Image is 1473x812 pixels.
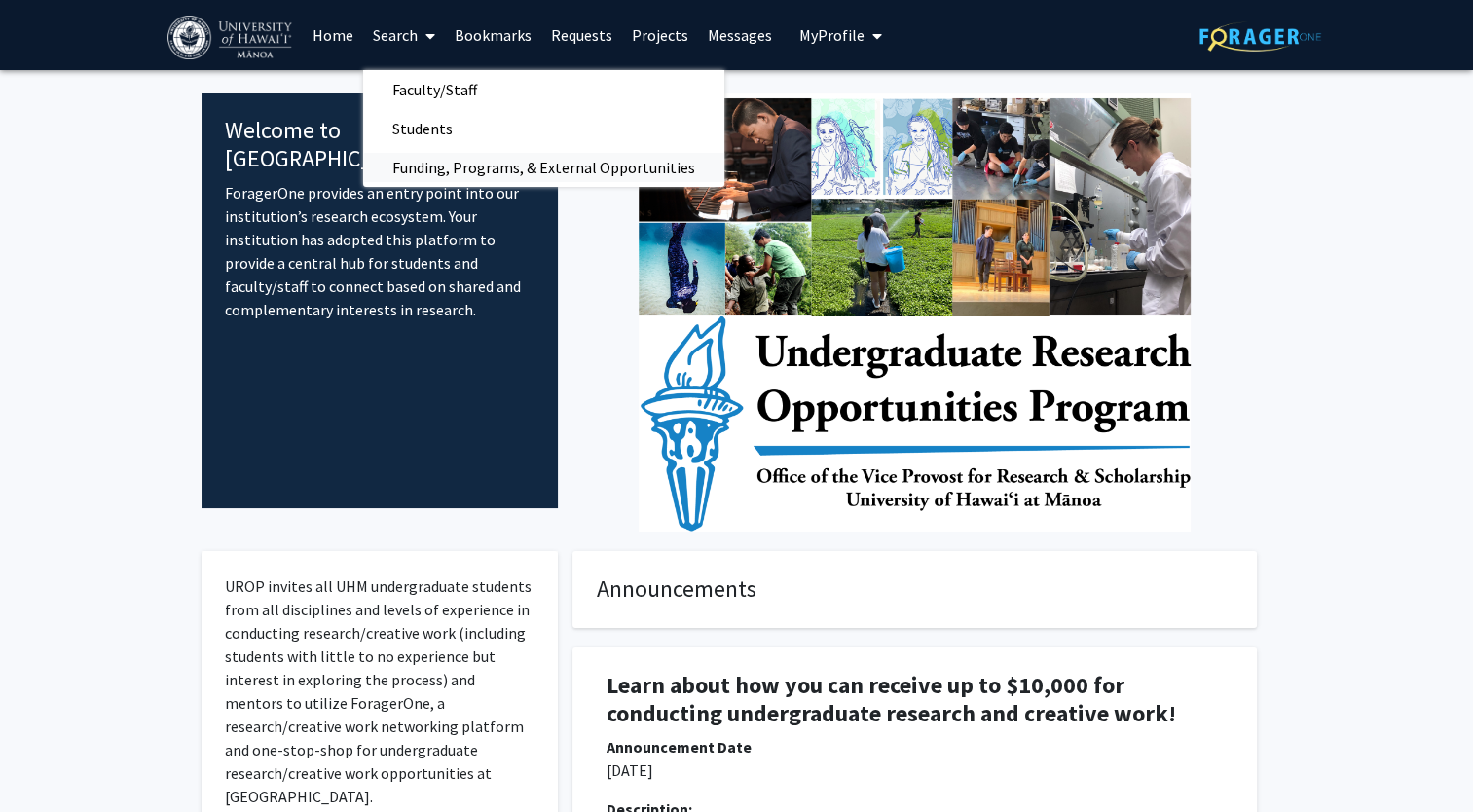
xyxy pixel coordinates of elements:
[167,16,296,59] img: University of Hawaiʻi at Mānoa Logo
[607,735,1223,758] div: Announcement Date
[363,109,482,148] span: Students
[639,93,1191,532] img: Cover Image
[225,574,535,808] p: UROP invites all UHM undergraduate students from all disciplines and levels of experience in cond...
[15,724,83,797] iframe: Chat
[541,1,622,69] a: Requests
[698,1,782,69] a: Messages
[225,181,535,321] p: ForagerOne provides an entry point into our institution’s research ecosystem. Your institution ha...
[363,148,724,187] span: Funding, Programs, & External Opportunities
[363,75,724,104] a: Faculty/Staff
[303,1,363,69] a: Home
[363,114,724,143] a: Students
[363,153,724,182] a: Funding, Programs, & External Opportunities
[607,672,1223,728] h1: Learn about how you can receive up to $10,000 for conducting undergraduate research and creative ...
[799,25,865,45] span: My Profile
[622,1,698,69] a: Projects
[597,575,1233,604] h4: Announcements
[225,117,535,173] h4: Welcome to [GEOGRAPHIC_DATA]
[607,758,1223,782] p: [DATE]
[363,70,506,109] span: Faculty/Staff
[445,1,541,69] a: Bookmarks
[363,1,445,69] a: Search
[1199,21,1321,52] img: ForagerOne Logo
